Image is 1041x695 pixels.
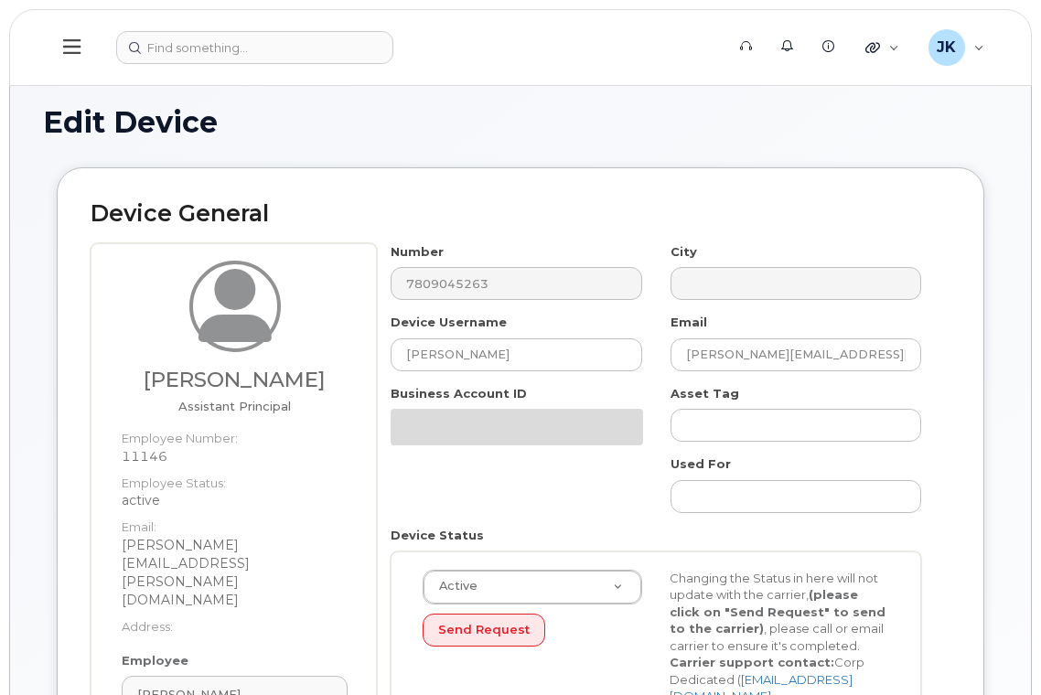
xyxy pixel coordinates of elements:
h2: Device General [91,201,950,227]
label: Email [671,314,707,331]
span: Job title [178,399,291,413]
dd: active [122,491,348,509]
dt: Employee Number: [122,421,348,447]
strong: (please click on "Send Request" to send to the carrier) [670,587,885,636]
label: Device Status [391,527,484,544]
strong: Carrier support contact: [670,655,834,669]
dt: Address: [122,609,348,636]
label: City [671,243,697,261]
label: Business Account ID [391,385,527,402]
label: Asset Tag [671,385,739,402]
dd: [PERSON_NAME][EMAIL_ADDRESS][PERSON_NAME][DOMAIN_NAME] [122,536,348,609]
label: Used For [671,455,731,473]
dd: 11146 [122,447,348,465]
a: Active [424,571,641,604]
label: Employee [122,652,188,669]
span: Active [428,578,478,594]
button: Send Request [423,614,545,647]
dt: Email: [122,509,348,536]
h3: [PERSON_NAME] [122,369,348,391]
label: Device Username [391,314,507,331]
h1: Edit Device [43,106,998,138]
label: Number [391,243,444,261]
dt: Employee Status: [122,465,348,492]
